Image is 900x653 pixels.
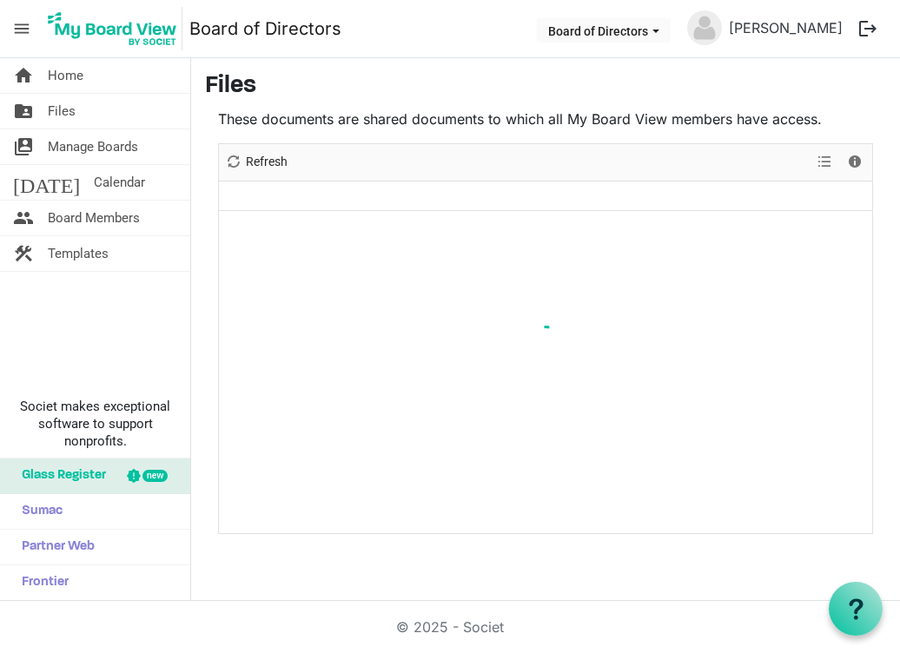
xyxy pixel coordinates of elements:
[13,565,69,600] span: Frontier
[722,10,850,45] a: [PERSON_NAME]
[48,236,109,271] span: Templates
[43,7,182,50] img: My Board View Logo
[8,398,182,450] span: Societ makes exceptional software to support nonprofits.
[13,236,34,271] span: construction
[205,72,886,102] h3: Files
[218,109,873,129] p: These documents are shared documents to which all My Board View members have access.
[13,94,34,129] span: folder_shared
[43,7,189,50] a: My Board View Logo
[850,10,886,47] button: logout
[13,530,95,564] span: Partner Web
[13,458,106,493] span: Glass Register
[537,18,671,43] button: Board of Directors dropdownbutton
[687,10,722,45] img: no-profile-picture.svg
[13,129,34,164] span: switch_account
[142,470,168,482] div: new
[396,618,504,636] a: © 2025 - Societ
[13,201,34,235] span: people
[94,165,145,200] span: Calendar
[13,58,34,93] span: home
[48,129,138,164] span: Manage Boards
[13,494,63,529] span: Sumac
[48,58,83,93] span: Home
[48,94,76,129] span: Files
[189,11,341,46] a: Board of Directors
[13,165,80,200] span: [DATE]
[5,12,38,45] span: menu
[48,201,140,235] span: Board Members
